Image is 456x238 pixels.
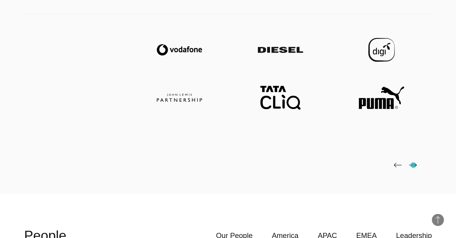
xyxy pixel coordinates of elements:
[432,214,444,226] button: Back to Top
[157,38,202,62] img: Vodafone
[409,163,417,168] img: page-next-black.png
[258,38,303,62] img: Diesel
[157,86,202,110] img: John Lewis
[359,38,404,62] img: Digi
[394,163,402,168] img: page-back-black.png
[258,86,303,110] img: TataCliq
[359,86,404,110] img: Puma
